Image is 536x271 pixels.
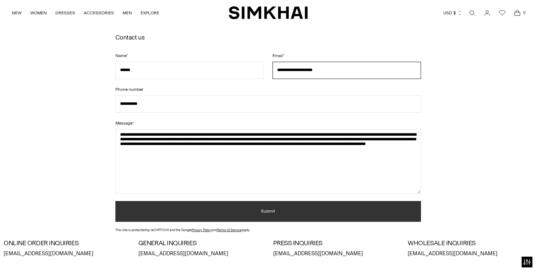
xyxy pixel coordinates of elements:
a: Open cart modal [510,6,524,20]
a: DRESSES [55,5,75,21]
a: Privacy Policy [192,228,212,232]
label: Email [272,52,421,59]
a: Go to the account page [480,6,494,20]
h3: GENERAL INQUIRIES [138,240,263,247]
a: MEN [123,5,132,21]
div: This site is protected by reCAPTCHA and the Google and apply. [115,228,421,233]
a: WOMEN [30,5,47,21]
a: Open search modal [465,6,479,20]
a: SIMKHAI [229,6,308,20]
h3: PRESS INQUIRIES [273,240,398,247]
a: Terms of Service [217,228,242,232]
h3: ONLINE ORDER INQUIRIES [4,240,128,247]
h2: Contact us [115,34,421,41]
a: EXPLORE [141,5,159,21]
a: NEW [12,5,22,21]
p: [EMAIL_ADDRESS][DOMAIN_NAME] [408,250,532,258]
span: 0 [521,9,527,16]
p: [EMAIL_ADDRESS][DOMAIN_NAME] [138,250,263,258]
button: Submit [115,201,421,222]
p: [EMAIL_ADDRESS][DOMAIN_NAME] [273,250,398,258]
button: USD $ [443,5,462,21]
a: Wishlist [495,6,509,20]
iframe: Sign Up via Text for Offers [6,244,72,265]
a: ACCESSORIES [84,5,114,21]
h3: WHOLESALE INQUIRIES [408,240,532,247]
label: Phone number [115,86,421,93]
p: [EMAIL_ADDRESS][DOMAIN_NAME] [4,250,128,258]
label: Name [115,52,264,59]
label: Message [115,120,421,126]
